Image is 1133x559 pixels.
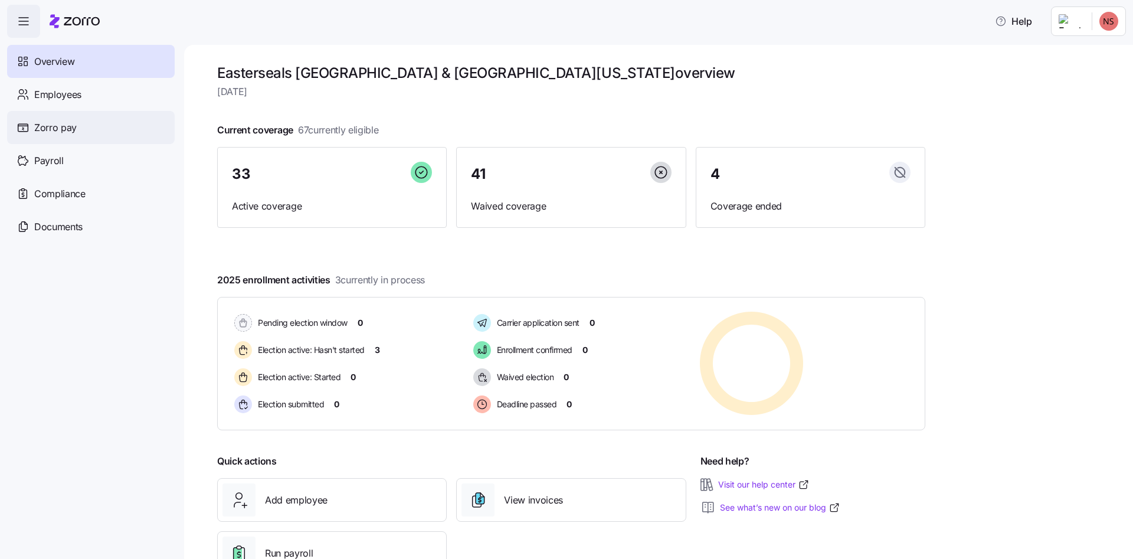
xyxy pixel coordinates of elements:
[254,344,365,356] span: Election active: Hasn't started
[493,317,579,329] span: Carrier application sent
[564,371,569,383] span: 0
[566,398,572,410] span: 0
[232,167,250,181] span: 33
[265,493,328,508] span: Add employee
[7,78,175,111] a: Employees
[7,45,175,78] a: Overview
[718,479,810,491] a: Visit our help center
[1099,12,1118,31] img: c78704349722b9b65747f7492f2f5d2a
[1059,14,1082,28] img: Employer logo
[34,120,77,135] span: Zorro pay
[34,153,64,168] span: Payroll
[493,371,554,383] span: Waived election
[710,167,720,181] span: 4
[493,398,557,410] span: Deadline passed
[471,167,485,181] span: 41
[254,398,324,410] span: Election submitted
[590,317,595,329] span: 0
[217,123,379,138] span: Current coverage
[7,111,175,144] a: Zorro pay
[298,123,379,138] span: 67 currently eligible
[254,371,340,383] span: Election active: Started
[217,64,925,82] h1: Easterseals [GEOGRAPHIC_DATA] & [GEOGRAPHIC_DATA][US_STATE] overview
[254,317,348,329] span: Pending election window
[34,187,86,201] span: Compliance
[375,344,380,356] span: 3
[7,210,175,243] a: Documents
[7,144,175,177] a: Payroll
[217,273,425,287] span: 2025 enrollment activities
[351,371,356,383] span: 0
[471,199,671,214] span: Waived coverage
[7,177,175,210] a: Compliance
[720,502,840,514] a: See what’s new on our blog
[995,14,1032,28] span: Help
[334,398,339,410] span: 0
[34,54,74,69] span: Overview
[335,273,425,287] span: 3 currently in process
[985,9,1042,33] button: Help
[217,84,925,99] span: [DATE]
[582,344,588,356] span: 0
[34,220,83,234] span: Documents
[232,199,432,214] span: Active coverage
[700,454,749,469] span: Need help?
[504,493,563,508] span: View invoices
[217,454,277,469] span: Quick actions
[710,199,911,214] span: Coverage ended
[358,317,363,329] span: 0
[34,87,81,102] span: Employees
[493,344,572,356] span: Enrollment confirmed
